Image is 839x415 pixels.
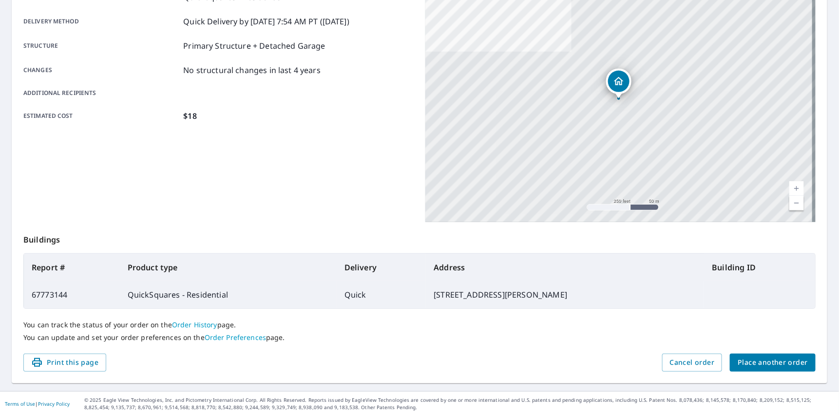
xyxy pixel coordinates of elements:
p: You can track the status of your order on the page. [23,321,816,329]
a: Current Level 17, Zoom Out [789,196,804,210]
td: [STREET_ADDRESS][PERSON_NAME] [426,281,704,308]
p: Delivery method [23,16,179,27]
button: Print this page [23,354,106,372]
span: Print this page [31,357,98,369]
th: Product type [120,254,337,281]
a: Current Level 17, Zoom In [789,181,804,196]
p: Primary Structure + Detached Garage [183,40,325,52]
p: $18 [183,110,196,122]
a: Terms of Use [5,400,35,407]
th: Building ID [704,254,815,281]
td: QuickSquares - Residential [120,281,337,308]
td: 67773144 [24,281,120,308]
a: Order Preferences [205,333,266,342]
p: You can update and set your order preferences on the page. [23,333,816,342]
td: Quick [337,281,426,308]
th: Report # [24,254,120,281]
button: Cancel order [662,354,723,372]
span: Cancel order [670,357,715,369]
span: Place another order [738,357,808,369]
p: © 2025 Eagle View Technologies, Inc. and Pictometry International Corp. All Rights Reserved. Repo... [84,396,834,411]
p: Estimated cost [23,110,179,122]
p: Changes [23,64,179,76]
p: | [5,401,70,407]
p: Structure [23,40,179,52]
th: Delivery [337,254,426,281]
div: Dropped pin, building 1, Residential property, 115 Rutledge St Syracuse, NY 13219 [606,69,631,99]
button: Place another order [730,354,816,372]
p: Additional recipients [23,89,179,97]
p: Quick Delivery by [DATE] 7:54 AM PT ([DATE]) [183,16,349,27]
a: Order History [172,320,217,329]
a: Privacy Policy [38,400,70,407]
p: No structural changes in last 4 years [183,64,321,76]
th: Address [426,254,704,281]
p: Buildings [23,222,816,253]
